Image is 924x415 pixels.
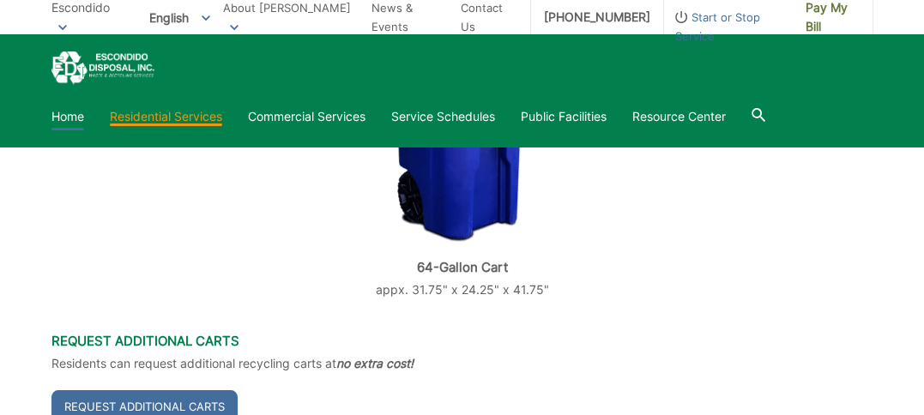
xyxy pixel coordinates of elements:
[110,107,222,126] a: Residential Services
[336,356,414,370] strong: no extra cost!
[336,280,589,299] p: appx. 31.75" x 24.25" x 41.75"
[136,3,223,32] span: English
[51,334,873,349] h3: Request Additional Carts
[336,260,589,275] p: 64-Gallon Cart
[521,107,607,126] a: Public Facilities
[51,107,84,126] a: Home
[51,51,154,85] a: EDCD logo. Return to the homepage.
[391,107,495,126] a: Service Schedules
[51,354,873,373] p: Residents can request additional recycling carts at
[248,107,365,126] a: Commercial Services
[632,107,726,126] a: Resource Center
